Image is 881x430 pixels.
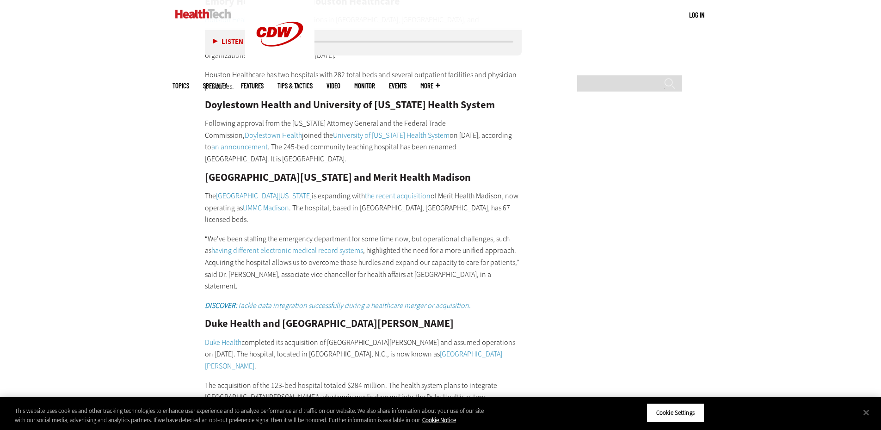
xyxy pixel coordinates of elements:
a: having different electronic medical record systems [211,246,363,255]
a: MonITor [354,82,375,89]
a: CDW [245,61,314,71]
a: University of [US_STATE] Health System [333,130,450,140]
a: More information about your privacy [422,416,456,424]
p: completed its acquisition of [GEOGRAPHIC_DATA][PERSON_NAME] and assumed operations on [DATE]. The... [205,337,522,372]
a: Tips & Tactics [277,82,313,89]
a: Duke Health [205,338,241,347]
a: Doylestown Health [245,130,302,140]
a: DISCOVER:Tackle data integration successfully during a healthcare merger or acquisition. [205,301,471,310]
span: Topics [173,82,189,89]
button: Close [856,402,876,423]
strong: D [205,98,211,111]
a: an announcement [211,142,268,152]
div: User menu [689,10,704,20]
span: More [420,82,440,89]
h2: [GEOGRAPHIC_DATA][US_STATE] and Merit Health Madison [205,172,522,183]
button: Cookie Settings [647,403,704,423]
p: Following approval from the [US_STATE] Attorney General and the Federal Trade Commission, joined ... [205,117,522,165]
h2: Duke Health and [GEOGRAPHIC_DATA][PERSON_NAME] [205,319,522,329]
a: Video [327,82,340,89]
p: The is expanding with of Merit Health Madison, now operating as . The hospital, based in [GEOGRAP... [205,190,522,226]
a: Features [241,82,264,89]
a: UMMC Madison [243,203,289,213]
a: [GEOGRAPHIC_DATA][PERSON_NAME] [205,349,502,371]
a: the recent acquisition [365,191,431,201]
a: Events [389,82,407,89]
a: [GEOGRAPHIC_DATA][US_STATE] [216,191,312,201]
p: “We’ve been staffing the emergency department for some time now, but operational challenges, such... [205,233,522,292]
span: Specialty [203,82,227,89]
img: Home [175,9,231,18]
strong: DISCOVER: [205,301,237,310]
a: Log in [689,11,704,19]
div: This website uses cookies and other tracking technologies to enhance user experience and to analy... [15,406,485,424]
h2: oylestown Health and University of [US_STATE] Health System [205,100,522,110]
em: Tackle data integration successfully during a healthcare merger or acquisition. [205,301,471,310]
p: The acquisition of the 123-bed hospital totaled $284 million. The health system plans to integrat... [205,380,522,403]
